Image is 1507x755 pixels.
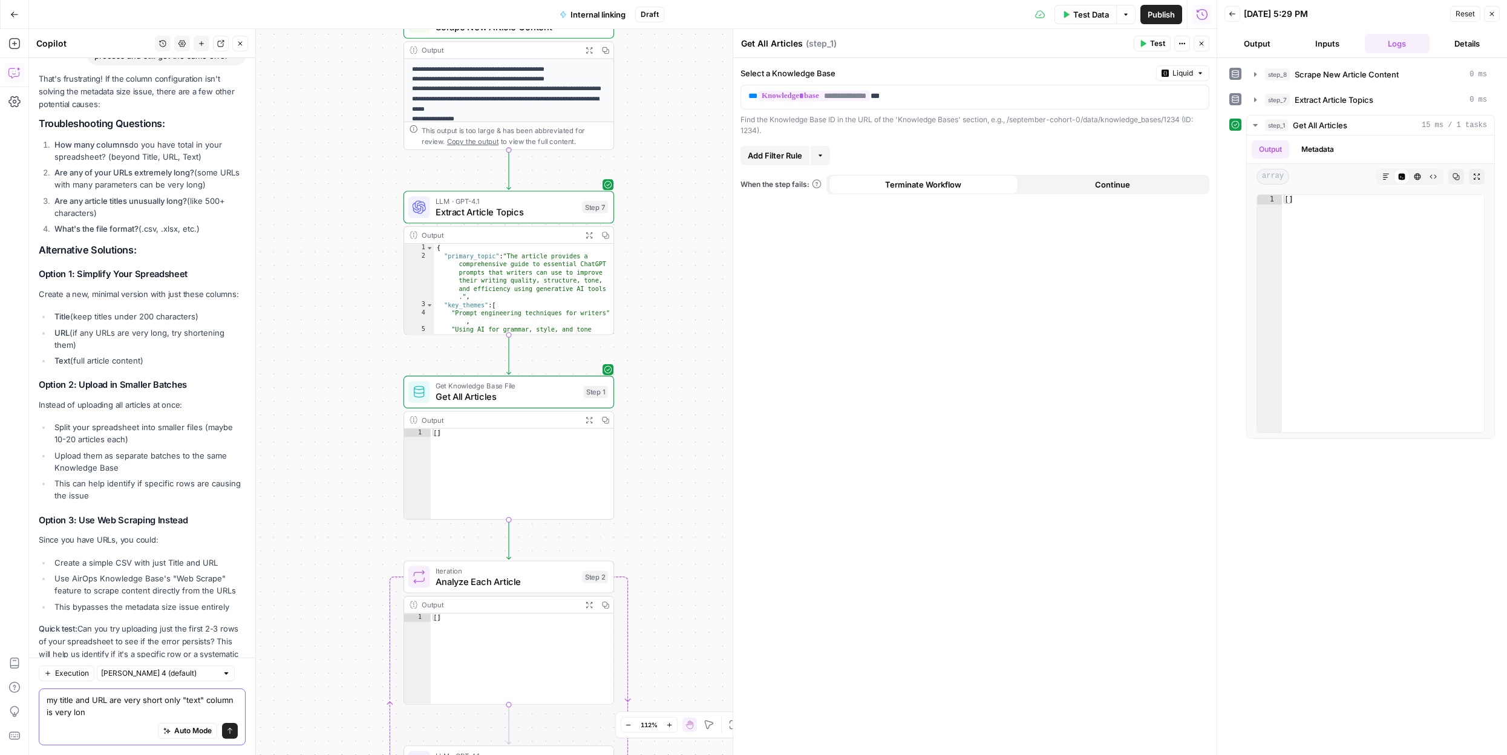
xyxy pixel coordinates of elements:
div: 4 [404,309,434,325]
strong: URL [54,328,70,338]
button: Metadata [1294,140,1341,159]
li: (keep titles under 200 characters) [51,310,246,322]
span: step_7 [1265,94,1290,106]
span: Toggle code folding, rows 1 through 29 [426,244,433,252]
span: 0 ms [1469,69,1487,80]
div: 2 [404,252,434,301]
span: Draft [641,9,659,20]
span: array [1257,169,1289,185]
div: 3 [404,301,434,309]
strong: How many columns [54,140,129,149]
p: Since you have URLs, you could: [39,534,246,546]
button: Test Data [1054,5,1116,24]
span: Get All Articles [436,390,578,404]
div: 15 ms / 1 tasks [1247,136,1494,438]
li: This bypasses the metadata size issue entirely [51,601,246,613]
g: Edge from step_2 to step_4 [507,705,511,744]
li: (.csv, .xlsx, etc.) [51,223,246,235]
span: Add Filter Rule [748,149,802,162]
li: Upload them as separate batches to the same Knowledge Base [51,449,246,474]
g: Edge from step_1 to step_2 [507,520,511,559]
div: Step 2 [582,570,608,583]
span: Extract Article Topics [1295,94,1373,106]
li: (like 500+ characters) [51,195,246,219]
span: step_1 [1265,119,1288,131]
span: Get Knowledge Base File [436,381,578,391]
p: Can you try uploading just the first 2-3 rows of your spreadsheet to see if the error persists? T... [39,623,246,674]
span: Reset [1456,8,1475,19]
li: Split your spreadsheet into smaller files (maybe 10-20 articles each) [51,421,246,445]
span: LLM · GPT-4.1 [436,195,577,206]
h2: Troubleshooting Questions: [39,118,246,129]
button: Logs [1365,34,1430,53]
span: Auto Mode [174,725,212,736]
div: 1 [1257,195,1282,204]
h3: Option 2: Upload in Smaller Batches [39,379,246,391]
h2: Alternative Solutions: [39,244,246,256]
div: 1 [404,429,431,437]
button: Add Filter Rule [740,146,809,165]
strong: Text [54,356,70,365]
div: Find the Knowledge Base ID in the URL of the 'Knowledge Bases' section, e.g., /september-cohort-0... [740,114,1209,136]
span: Analyze Each Article [436,575,577,588]
button: Execution [39,665,94,681]
button: Auto Mode [158,723,217,739]
button: 0 ms [1247,90,1494,109]
span: Execution [55,668,89,679]
button: Continue [1018,175,1208,194]
p: That's frustrating! If the column configuration isn't solving the metadata size issue, there are ... [39,73,246,111]
button: Internal linking [552,5,633,24]
button: Output [1224,34,1290,53]
g: Edge from step_7 to step_1 [507,335,511,374]
span: Continue [1095,178,1130,191]
div: Get Knowledge Base FileGet All ArticlesStep 1Output[] [404,376,614,520]
span: 0 ms [1469,94,1487,105]
span: Terminate Workflow [885,178,961,191]
strong: Are any of your URLs extremely long? [54,168,194,177]
span: Copy the output [447,137,499,145]
h3: Option 3: Use Web Scraping Instead [39,515,246,526]
strong: Are any article titles unusually long? [54,196,187,206]
li: (some URLs with many parameters can be very long) [51,166,246,191]
a: When the step fails: [740,179,822,190]
div: Copilot [36,38,151,50]
textarea: Get All Articles [741,38,803,50]
p: Create a new, minimal version with just these columns: [39,288,246,301]
button: Output [1252,140,1289,159]
li: (if any URLs are very long, try shortening them) [51,327,246,351]
button: Inputs [1295,34,1360,53]
span: step_8 [1265,68,1290,80]
strong: Title [54,312,70,321]
span: Iteration [436,565,577,576]
div: Output [422,45,577,56]
div: This output is too large & has been abbreviated for review. to view the full content. [422,125,608,146]
div: Step 7 [582,201,608,213]
div: 5 [404,325,434,342]
span: Test [1150,38,1165,49]
div: Output [422,414,577,425]
span: Scrape New Article Content [436,20,577,33]
div: 1 [404,244,434,252]
span: Extract Article Topics [436,205,577,218]
span: Test Data [1073,8,1109,21]
li: do you have total in your spreadsheet? (beyond Title, URL, Text) [51,139,246,163]
strong: Quick test: [39,624,77,633]
li: (full article content) [51,355,246,367]
button: 15 ms / 1 tasks [1247,116,1494,135]
li: This can help identify if specific rows are causing the issue [51,477,246,502]
button: Publish [1140,5,1182,24]
span: Internal linking [570,8,626,21]
label: Select a Knowledge Base [740,67,1151,79]
li: Use AirOps Knowledge Base's "Web Scrape" feature to scrape content directly from the URLs [51,572,246,596]
span: Get All Articles [1293,119,1347,131]
button: Test [1134,36,1171,51]
span: Toggle code folding, rows 3 through 9 [426,301,433,309]
span: Publish [1148,8,1175,21]
g: Edge from step_8 to step_7 [507,150,511,189]
button: Reset [1450,6,1480,22]
span: Scrape New Article Content [1295,68,1399,80]
div: Step 1 [584,386,608,398]
h3: Option 1: Simplify Your Spreadsheet [39,269,246,280]
div: IterationAnalyze Each ArticleStep 2Output[] [404,561,614,705]
button: Details [1434,34,1500,53]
